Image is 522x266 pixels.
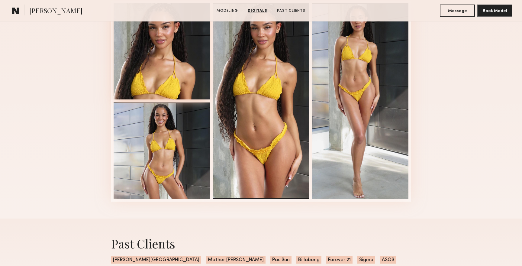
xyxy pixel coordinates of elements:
[214,8,240,14] a: Modeling
[326,256,353,264] span: Forever 21
[477,8,512,13] a: Book Model
[296,256,321,264] span: Billabong
[477,5,512,17] button: Book Model
[357,256,375,264] span: Sigma
[380,256,396,264] span: ASOS
[440,5,475,17] button: Message
[29,6,82,17] span: [PERSON_NAME]
[270,256,292,264] span: Pac Sun
[111,235,411,251] div: Past Clients
[245,8,270,14] a: Digitals
[206,256,266,264] span: Mother [PERSON_NAME]
[111,256,201,264] span: [PERSON_NAME][GEOGRAPHIC_DATA]
[275,8,308,14] a: Past Clients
